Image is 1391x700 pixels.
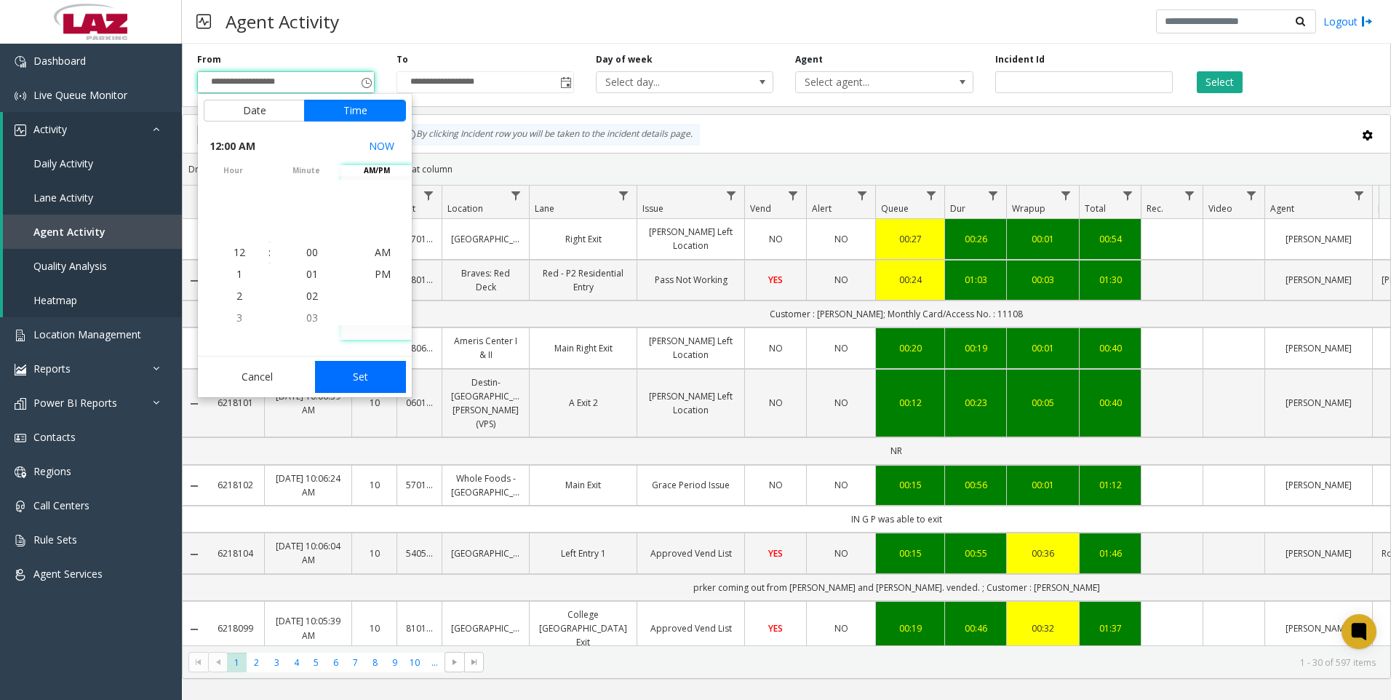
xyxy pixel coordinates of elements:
[646,225,736,252] a: [PERSON_NAME] Left Location
[1274,546,1363,560] a: [PERSON_NAME]
[183,480,206,492] a: Collapse Details
[215,546,255,560] a: 6218104
[1274,341,1363,355] a: [PERSON_NAME]
[3,112,182,146] a: Activity
[451,232,520,246] a: [GEOGRAPHIC_DATA]/[GEOGRAPHIC_DATA]
[451,266,520,294] a: Braves: Red Deck
[646,621,736,635] a: Approved Vend List
[15,501,26,512] img: 'icon'
[196,4,211,39] img: pageIcon
[406,396,433,410] a: 060166
[885,621,936,635] a: 00:19
[361,478,388,492] a: 10
[271,165,341,176] span: minute
[274,472,343,499] a: [DATE] 10:06:24 AM
[769,342,783,354] span: NO
[33,498,89,512] span: Call Centers
[33,54,86,68] span: Dashboard
[954,621,997,635] div: 00:46
[885,232,936,246] a: 00:27
[215,396,255,410] a: 6218101
[375,267,391,281] span: PM
[538,546,628,560] a: Left Entry 1
[1016,341,1070,355] a: 00:01
[445,652,464,672] span: Go to the next page
[341,165,412,176] span: AM/PM
[796,72,937,92] span: Select agent...
[1016,396,1070,410] div: 00:05
[33,464,71,478] span: Regions
[1180,186,1200,205] a: Rec. Filter Menu
[385,653,404,672] span: Page 9
[197,53,221,66] label: From
[306,653,326,672] span: Page 5
[1274,232,1363,246] a: [PERSON_NAME]
[1118,186,1138,205] a: Total Filter Menu
[33,122,67,136] span: Activity
[493,656,1376,669] kendo-pager-info: 1 - 30 of 597 items
[816,341,866,355] a: NO
[33,191,93,204] span: Lane Activity
[506,186,526,205] a: Location Filter Menu
[1274,273,1363,287] a: [PERSON_NAME]
[1016,621,1070,635] a: 00:32
[236,311,242,325] span: 3
[3,146,182,180] a: Daily Activity
[768,274,783,286] span: YES
[816,396,866,410] a: NO
[535,202,554,215] span: Lane
[15,432,26,444] img: 'icon'
[1088,341,1132,355] div: 00:40
[1270,202,1294,215] span: Agent
[3,180,182,215] a: Lane Activity
[1012,202,1045,215] span: Wrapup
[346,653,365,672] span: Page 7
[419,186,439,205] a: Lot Filter Menu
[769,233,783,245] span: NO
[183,156,1390,182] div: Drag a column header and drop it here to group by that column
[1274,478,1363,492] a: [PERSON_NAME]
[361,621,388,635] a: 10
[885,396,936,410] a: 00:12
[954,341,997,355] a: 00:19
[1197,71,1243,93] button: Select
[853,186,872,205] a: Alert Filter Menu
[1088,273,1132,287] a: 01:30
[646,478,736,492] a: Grace Period Issue
[33,156,93,170] span: Daily Activity
[227,653,247,672] span: Page 1
[183,398,206,410] a: Collapse Details
[769,479,783,491] span: NO
[885,273,936,287] a: 00:24
[365,653,385,672] span: Page 8
[816,621,866,635] a: NO
[754,478,797,492] a: NO
[274,614,343,642] a: [DATE] 10:05:39 AM
[816,546,866,560] a: NO
[1016,478,1070,492] a: 00:01
[1350,186,1369,205] a: Agent Filter Menu
[215,621,255,635] a: 6218099
[1085,202,1106,215] span: Total
[469,656,480,668] span: Go to the last page
[885,478,936,492] a: 00:15
[1088,621,1132,635] a: 01:37
[538,608,628,650] a: College [GEOGRAPHIC_DATA] Exit
[1088,478,1132,492] a: 01:12
[597,72,738,92] span: Select day...
[614,186,634,205] a: Lane Filter Menu
[406,621,433,635] a: 810116
[812,202,832,215] span: Alert
[451,375,520,431] a: Destin-[GEOGRAPHIC_DATA][PERSON_NAME] (VPS)
[557,72,573,92] span: Toggle popup
[538,232,628,246] a: Right Exit
[1016,232,1070,246] a: 00:01
[236,267,242,281] span: 1
[306,267,318,281] span: 01
[754,232,797,246] a: NO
